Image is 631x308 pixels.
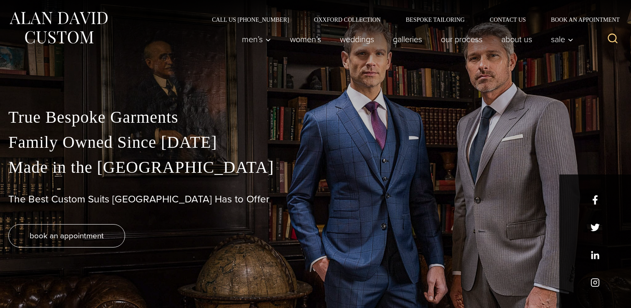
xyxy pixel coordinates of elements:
[242,35,271,43] span: Men’s
[199,17,302,23] a: Call Us [PHONE_NUMBER]
[432,31,492,48] a: Our Process
[8,9,108,46] img: Alan David Custom
[8,105,623,180] p: True Bespoke Garments Family Owned Since [DATE] Made in the [GEOGRAPHIC_DATA]
[199,17,623,23] nav: Secondary Navigation
[8,224,125,247] a: book an appointment
[384,31,432,48] a: Galleries
[233,31,578,48] nav: Primary Navigation
[8,193,623,205] h1: The Best Custom Suits [GEOGRAPHIC_DATA] Has to Offer
[492,31,542,48] a: About Us
[30,230,104,242] span: book an appointment
[551,35,573,43] span: Sale
[281,31,331,48] a: Women’s
[538,17,623,23] a: Book an Appointment
[302,17,393,23] a: Oxxford Collection
[393,17,477,23] a: Bespoke Tailoring
[477,17,538,23] a: Contact Us
[331,31,384,48] a: weddings
[603,29,623,49] button: View Search Form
